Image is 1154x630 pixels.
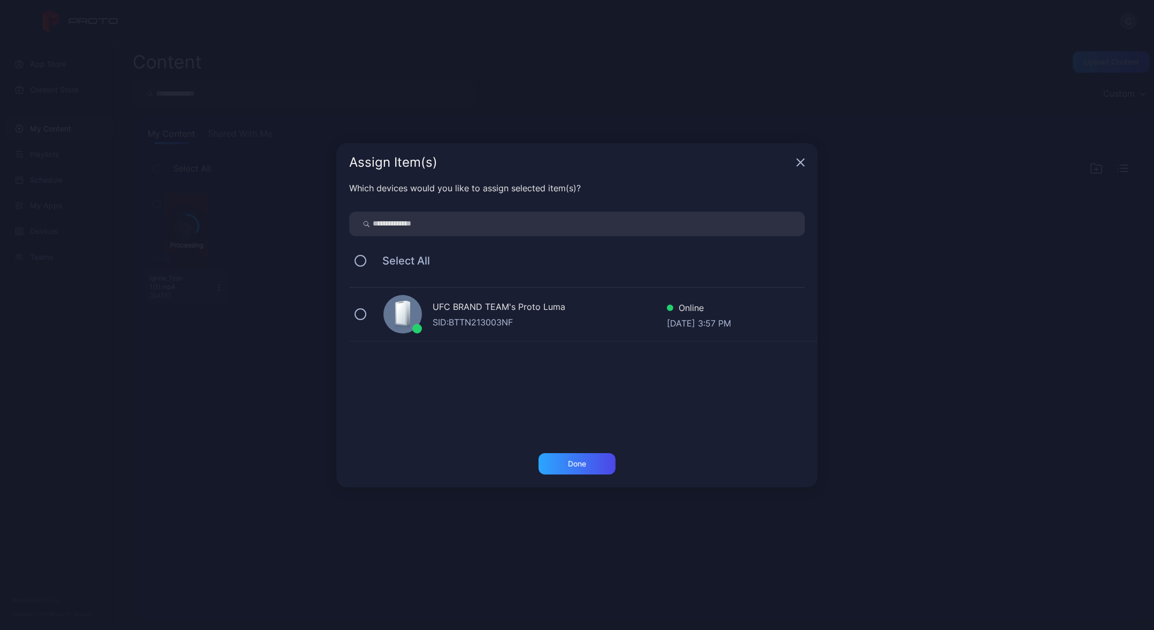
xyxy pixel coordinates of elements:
div: Which devices would you like to assign selected item(s)? [349,182,805,195]
button: Done [538,453,616,475]
div: SID: BTTN213003NF [433,316,667,329]
span: Select All [372,254,430,267]
div: UFC BRAND TEAM's Proto Luma [433,300,667,316]
div: Done [568,460,586,468]
div: Online [667,301,731,317]
div: Assign Item(s) [349,156,792,169]
div: [DATE] 3:57 PM [667,317,731,328]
